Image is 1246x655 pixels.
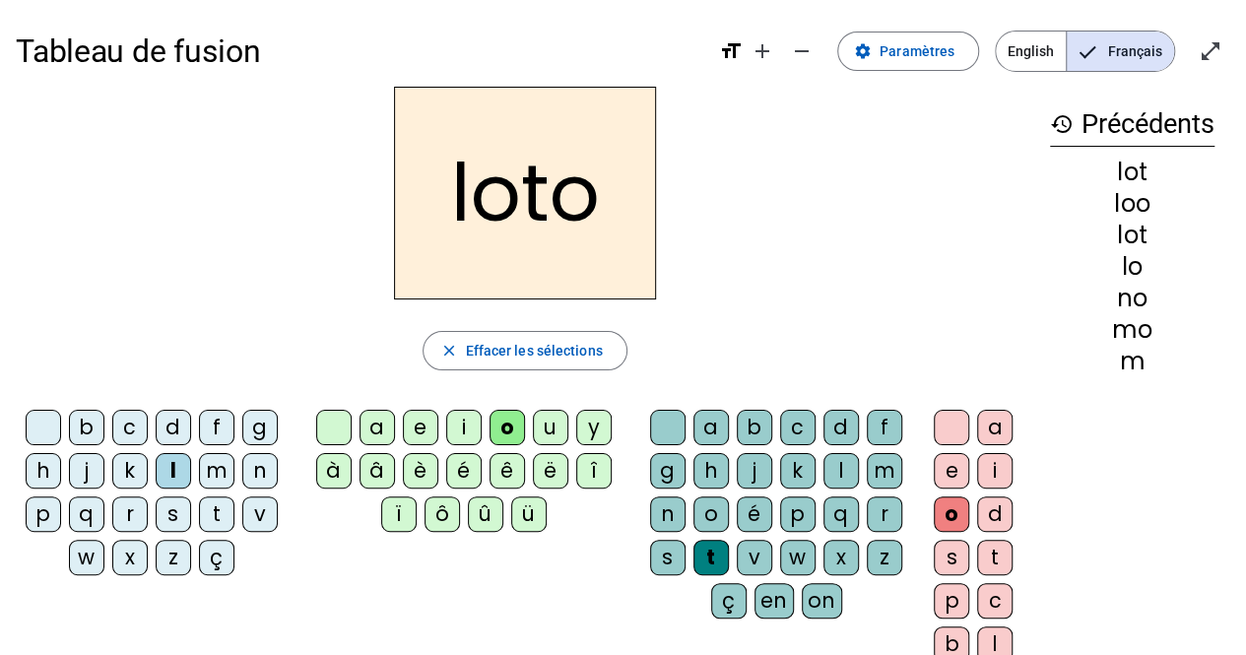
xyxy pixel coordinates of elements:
span: English [996,32,1066,71]
div: ô [425,496,460,532]
div: v [242,496,278,532]
div: t [977,540,1013,575]
div: ë [533,453,568,489]
div: loo [1050,192,1214,216]
div: a [360,410,395,445]
div: g [242,410,278,445]
div: f [867,410,902,445]
div: é [737,496,772,532]
h2: loto [394,87,656,299]
div: x [112,540,148,575]
mat-icon: format_size [719,39,743,63]
div: s [156,496,191,532]
div: j [737,453,772,489]
div: w [780,540,816,575]
div: i [446,410,482,445]
mat-icon: add [751,39,774,63]
div: f [199,410,234,445]
div: o [693,496,729,532]
div: mo [1050,318,1214,342]
span: Paramètres [880,39,954,63]
div: s [934,540,969,575]
div: m [867,453,902,489]
div: lot [1050,224,1214,247]
div: a [693,410,729,445]
div: g [650,453,686,489]
div: j [69,453,104,489]
div: o [490,410,525,445]
div: m [199,453,234,489]
div: s [650,540,686,575]
div: à [316,453,352,489]
div: o [934,496,969,532]
div: c [977,583,1013,619]
div: a [977,410,1013,445]
mat-icon: history [1050,112,1074,136]
div: û [468,496,503,532]
div: k [780,453,816,489]
button: Effacer les sélections [423,331,626,370]
div: r [112,496,148,532]
div: ç [199,540,234,575]
div: on [802,583,842,619]
h1: Tableau de fusion [16,20,703,83]
div: e [934,453,969,489]
div: y [576,410,612,445]
div: p [780,496,816,532]
div: q [69,496,104,532]
div: d [977,496,1013,532]
h3: Précédents [1050,102,1214,147]
div: lot [1050,161,1214,184]
div: p [26,496,61,532]
div: k [112,453,148,489]
button: Augmenter la taille de la police [743,32,782,71]
div: c [112,410,148,445]
div: q [823,496,859,532]
div: ç [711,583,747,619]
div: z [156,540,191,575]
div: t [199,496,234,532]
mat-icon: open_in_full [1199,39,1222,63]
div: e [403,410,438,445]
div: m [1050,350,1214,373]
div: b [737,410,772,445]
div: en [754,583,794,619]
button: Diminuer la taille de la police [782,32,821,71]
div: â [360,453,395,489]
div: î [576,453,612,489]
span: Effacer les sélections [465,339,602,362]
button: Paramètres [837,32,979,71]
div: lo [1050,255,1214,279]
div: l [823,453,859,489]
div: h [693,453,729,489]
mat-button-toggle-group: Language selection [995,31,1175,72]
div: d [823,410,859,445]
button: Entrer en plein écran [1191,32,1230,71]
div: n [650,496,686,532]
div: u [533,410,568,445]
div: i [977,453,1013,489]
div: d [156,410,191,445]
div: w [69,540,104,575]
div: p [934,583,969,619]
div: t [693,540,729,575]
mat-icon: settings [854,42,872,60]
div: b [69,410,104,445]
div: n [242,453,278,489]
div: é [446,453,482,489]
div: no [1050,287,1214,310]
div: ü [511,496,547,532]
div: h [26,453,61,489]
div: ï [381,496,417,532]
div: l [156,453,191,489]
div: è [403,453,438,489]
div: v [737,540,772,575]
mat-icon: remove [790,39,814,63]
div: x [823,540,859,575]
div: ê [490,453,525,489]
div: z [867,540,902,575]
div: r [867,496,902,532]
span: Français [1067,32,1174,71]
div: c [780,410,816,445]
mat-icon: close [439,342,457,360]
